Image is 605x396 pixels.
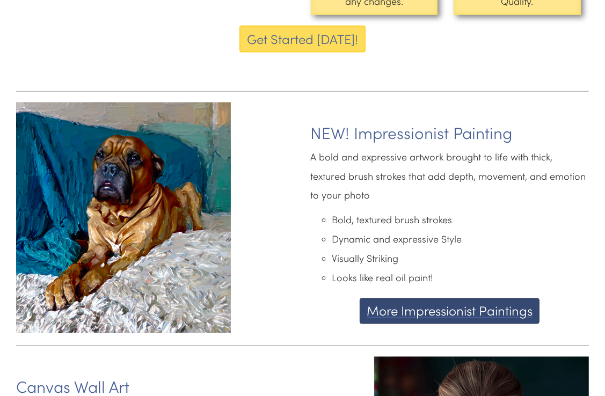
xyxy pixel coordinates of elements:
[332,210,589,230] li: Bold, textured brush strokes
[16,378,295,396] h3: Canvas Wall Art
[16,26,589,53] a: Get Started [DATE]!
[332,268,589,288] li: Looks like real oil paint!
[311,147,589,205] p: A bold and expressive artwork brought to life with thick, textured brush strokes that add depth, ...
[311,298,589,324] a: More Impressionist Paintings
[332,230,589,249] li: Dynamic and expressive Style
[239,26,366,53] button: Get Started [DATE]!
[16,102,231,334] img: impressionist-painting-main-dog.jpg
[311,124,589,142] h3: NEW! Impressionist Painting
[332,249,589,268] li: Visually Striking
[360,298,540,324] button: More Impressionist Paintings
